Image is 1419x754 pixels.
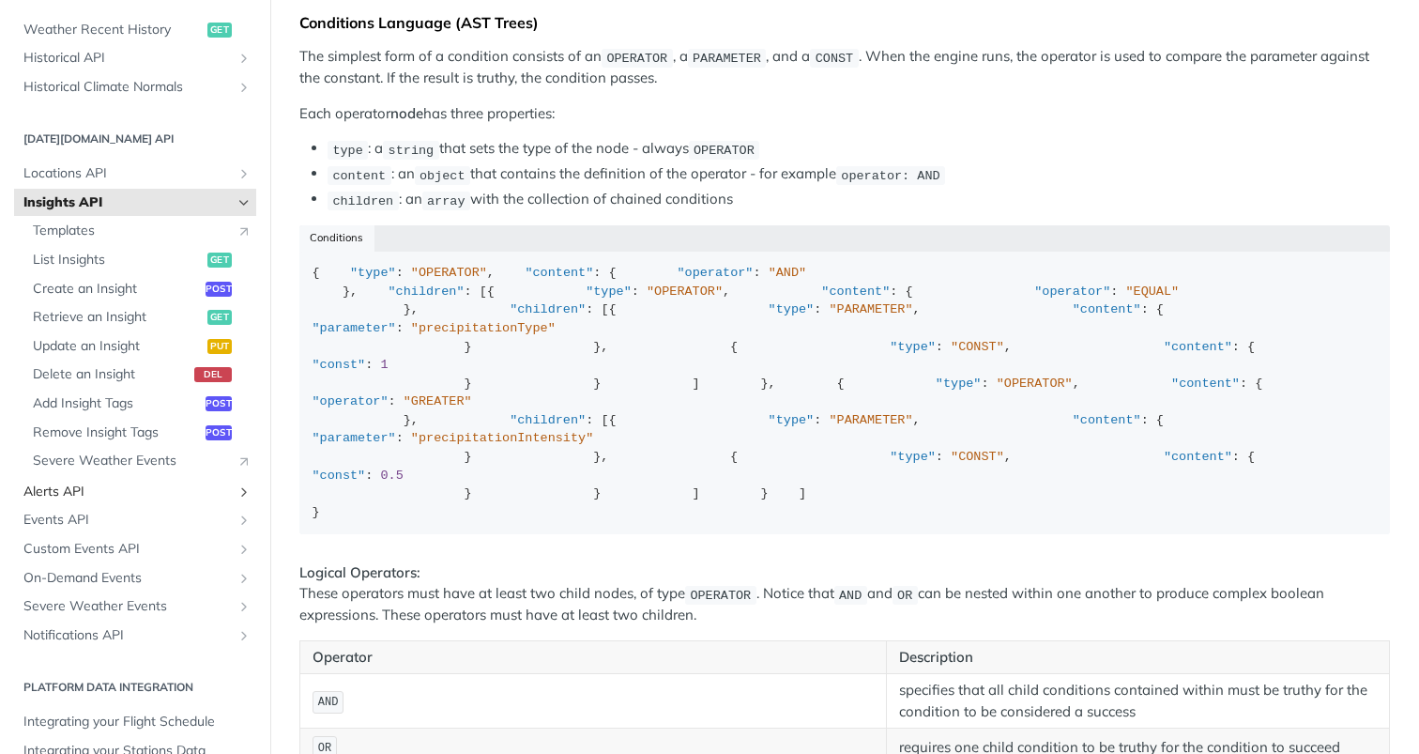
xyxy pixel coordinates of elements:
span: OPERATOR [606,51,667,65]
span: List Insights [33,251,203,269]
a: Severe Weather EventsShow subpages for Severe Weather Events [14,592,256,621]
button: Show subpages for Alerts API [236,485,252,500]
span: CONST [816,51,854,65]
span: "operator" [677,266,753,280]
span: "content" [1073,302,1141,316]
span: Insights API [23,193,232,212]
a: TemplatesLink [23,217,256,245]
a: Add Insight Tagspost [23,390,256,418]
span: Severe Weather Events [33,452,227,470]
span: 0.5 [380,469,403,483]
span: "parameter" [313,431,396,445]
th: Operator [300,640,887,674]
li: : an that contains the definition of the operator - for example [328,163,1390,185]
span: children [332,193,393,208]
i: Link [236,454,252,469]
span: "GREATER" [404,394,472,408]
div: Conditions Language (AST Trees) [299,13,1390,32]
p: Each operator has three properties: [299,103,1390,125]
span: "content" [525,266,593,280]
span: "type" [936,377,982,391]
span: del [194,367,232,382]
span: Historical Climate Normals [23,78,232,97]
span: OR [897,588,912,602]
h2: [DATE][DOMAIN_NAME] API [14,131,256,147]
a: Severe Weather EventsLink [23,447,256,475]
a: Insights APIHide subpages for Insights API [14,189,256,217]
span: On-Demand Events [23,569,232,588]
button: Show subpages for Historical API [236,51,252,66]
span: post [206,425,232,440]
div: { : , : { : }, : [{ : , : { : }, : [{ : , : { : } }, { : , : { : } } ] }, { : , : { : }, : [{ : ,... [313,264,1378,521]
a: Notifications APIShow subpages for Notifications API [14,622,256,650]
span: "const" [313,469,366,483]
span: Remove Insight Tags [33,423,201,442]
span: "children" [510,413,586,427]
span: "operator" [313,394,389,408]
span: "const" [313,358,366,372]
a: Delete an Insightdel [23,361,256,389]
span: "CONST" [951,450,1004,464]
span: Alerts API [23,483,232,501]
span: "PARAMETER" [829,302,912,316]
a: Integrating your Flight Schedule [14,708,256,736]
button: Show subpages for Historical Climate Normals [236,80,252,95]
span: "OPERATOR" [647,285,723,299]
span: Weather Recent History [23,21,203,39]
span: "content" [1171,377,1240,391]
span: Create an Insight [33,280,201,299]
span: Delete an Insight [33,365,190,384]
span: "children" [510,302,586,316]
button: Show subpages for Locations API [236,166,252,181]
strong: Logical Operators: [299,563,420,581]
span: Events API [23,511,232,530]
span: "type" [890,340,936,354]
span: Notifications API [23,626,232,645]
span: "precipitationIntensity" [411,431,593,445]
td: specifies that all child conditions contained within must be truthy for the condition to be consi... [887,674,1390,729]
span: Integrating your Flight Schedule [23,713,252,731]
a: Create an Insightpost [23,275,256,303]
strong: node [390,104,423,122]
span: get [207,253,232,268]
a: Events APIShow subpages for Events API [14,506,256,534]
span: post [206,396,232,411]
span: Update an Insight [33,337,203,356]
li: : a that sets the type of the node - always [328,138,1390,160]
span: 1 [380,358,388,372]
span: post [206,282,232,297]
span: "type" [586,285,632,299]
button: Show subpages for Severe Weather Events [236,599,252,614]
span: "OPERATOR" [411,266,487,280]
h2: Platform DATA integration [14,679,256,696]
span: "content" [1164,450,1232,464]
span: content [332,168,386,182]
a: Alerts APIShow subpages for Alerts API [14,478,256,506]
span: "operator" [1034,285,1110,299]
i: Link [236,223,252,239]
span: "CONST" [951,340,1004,354]
span: "AND" [769,266,807,280]
span: Locations API [23,164,232,183]
span: object [420,168,465,182]
button: Show subpages for On-Demand Events [236,571,252,586]
span: Retrieve an Insight [33,308,203,327]
a: Locations APIShow subpages for Locations API [14,160,256,188]
span: Severe Weather Events [23,597,232,616]
p: These operators must have at least two child nodes, of type . Notice that and can be nested withi... [299,562,1390,626]
span: get [207,23,232,38]
span: "type" [769,413,815,427]
button: Hide subpages for Insights API [236,195,252,210]
span: "type" [350,266,396,280]
span: "PARAMETER" [829,413,912,427]
span: "content" [1073,413,1141,427]
button: Show subpages for Events API [236,513,252,528]
li: : an with the collection of chained conditions [328,189,1390,210]
a: List Insightsget [23,246,256,274]
a: Historical APIShow subpages for Historical API [14,44,256,72]
span: "type" [890,450,936,464]
span: Add Insight Tags [33,394,201,413]
span: operator: AND [841,168,939,182]
a: On-Demand EventsShow subpages for On-Demand Events [14,564,256,592]
span: "content" [821,285,890,299]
